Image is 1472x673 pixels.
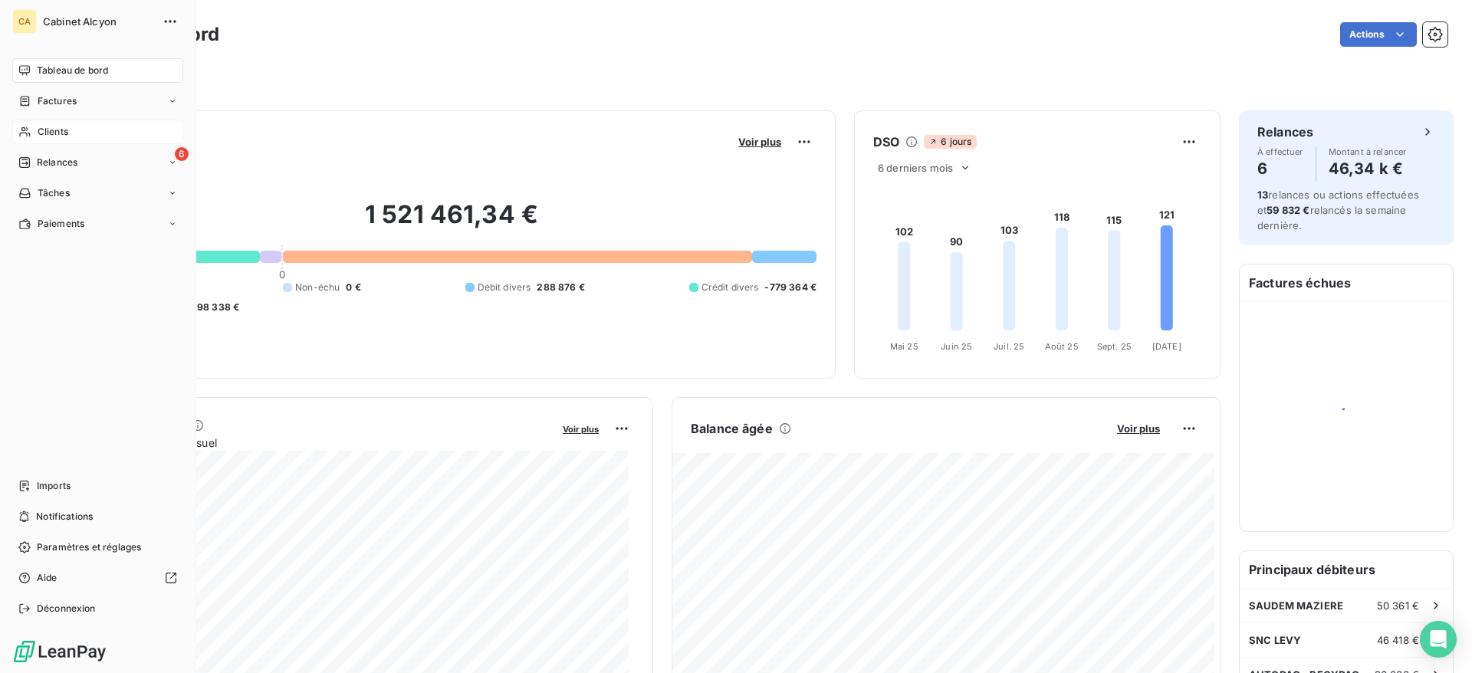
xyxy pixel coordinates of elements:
span: relances ou actions effectuées et relancés la semaine dernière. [1257,189,1419,231]
tspan: Juil. 25 [994,341,1024,352]
div: Open Intercom Messenger [1420,621,1457,658]
span: À effectuer [1257,147,1303,156]
span: Tableau de bord [37,64,108,77]
span: Aide [37,571,58,585]
span: -779 364 € [764,281,816,294]
h6: Factures échues [1240,264,1453,301]
span: Voir plus [1117,422,1160,435]
span: 46 418 € [1377,634,1419,646]
h6: DSO [873,133,899,151]
span: SNC LEVY [1249,634,1301,646]
span: Imports [37,479,71,493]
h4: 6 [1257,156,1303,181]
span: Non-échu [295,281,340,294]
span: Paiements [38,217,84,231]
span: Relances [37,156,77,169]
span: Clients [38,125,68,139]
span: 50 361 € [1377,599,1419,612]
span: Crédit divers [701,281,759,294]
span: Chiffre d'affaires mensuel [87,435,552,451]
h6: Principaux débiteurs [1240,551,1453,588]
span: Voir plus [563,424,599,435]
span: 6 [175,147,189,161]
tspan: Juin 25 [941,341,972,352]
span: 6 derniers mois [878,162,953,174]
span: Cabinet Alcyon [43,15,153,28]
span: Notifications [36,510,93,524]
a: Aide [12,566,183,590]
button: Voir plus [558,422,603,435]
span: Tâches [38,186,70,200]
span: Débit divers [478,281,531,294]
tspan: Mai 25 [890,341,918,352]
button: Actions [1340,22,1417,47]
span: 0 € [346,281,360,294]
span: -98 338 € [192,300,239,314]
span: 0 [279,268,285,281]
span: 6 jours [924,135,976,149]
button: Voir plus [734,135,786,149]
h6: Relances [1257,123,1313,141]
div: CA [12,9,37,34]
span: Voir plus [738,136,781,148]
tspan: [DATE] [1152,341,1181,352]
tspan: Sept. 25 [1097,341,1132,352]
span: Paramètres et réglages [37,540,141,554]
span: Montant à relancer [1329,147,1407,156]
span: 288 876 € [537,281,584,294]
tspan: Août 25 [1045,341,1079,352]
img: Logo LeanPay [12,639,107,664]
span: 59 832 € [1267,204,1309,216]
h2: 1 521 461,34 € [87,199,816,245]
h4: 46,34 k € [1329,156,1407,181]
span: SAUDEM MAZIERE [1249,599,1343,612]
button: Voir plus [1112,422,1165,435]
span: 13 [1257,189,1268,201]
span: Déconnexion [37,602,96,616]
h6: Balance âgée [691,419,773,438]
span: Factures [38,94,77,108]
